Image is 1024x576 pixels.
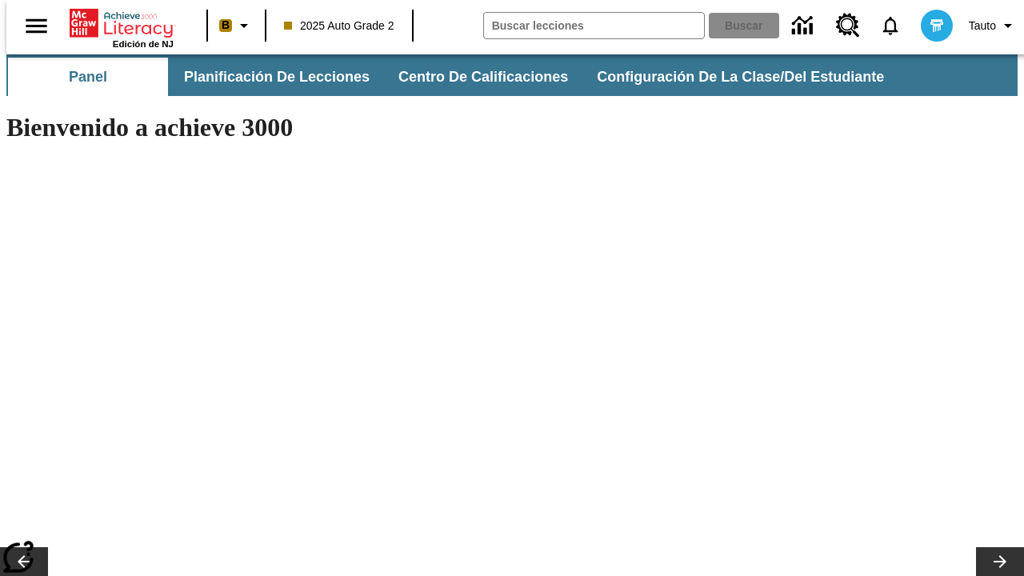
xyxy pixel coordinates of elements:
button: Boost El color de la clase es anaranjado claro. Cambiar el color de la clase. [213,11,260,40]
span: 2025 Auto Grade 2 [284,18,394,34]
a: Portada [70,7,174,39]
button: Planificación de lecciones [171,58,382,96]
span: Edición de NJ [113,39,174,49]
a: Centro de recursos, Se abrirá en una pestaña nueva. [826,4,870,47]
a: Notificaciones [870,5,911,46]
button: Panel [8,58,168,96]
button: Perfil/Configuración [962,11,1024,40]
button: Escoja un nuevo avatar [911,5,962,46]
button: Carrusel de lecciones, seguir [976,547,1024,576]
input: Buscar campo [484,13,704,38]
a: Centro de información [782,4,826,48]
button: Abrir el menú lateral [13,2,60,50]
span: B [222,15,230,35]
div: Subbarra de navegación [6,54,1018,96]
img: avatar image [921,10,953,42]
span: Tauto [969,18,996,34]
h1: Bienvenido a achieve 3000 [6,113,698,142]
div: Portada [70,6,174,49]
div: Subbarra de navegación [6,58,898,96]
button: Configuración de la clase/del estudiante [584,58,897,96]
button: Centro de calificaciones [386,58,581,96]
